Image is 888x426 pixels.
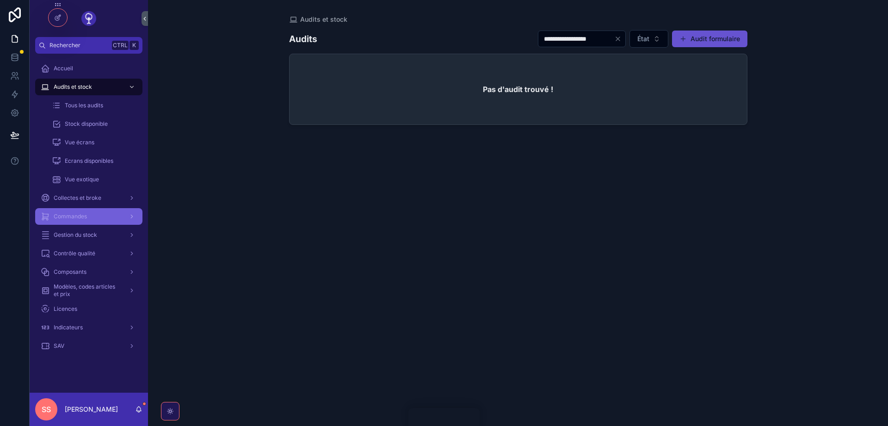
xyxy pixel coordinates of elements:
[35,282,142,299] a: Modèles, codes articles et prix
[54,65,73,72] span: Accueil
[46,153,142,169] a: Ecrans disponibles
[46,171,142,188] a: Vue exotique
[614,35,625,43] button: Clear
[35,190,142,206] a: Collectes et broke
[65,139,94,146] span: Vue écrans
[54,305,77,313] span: Licences
[672,31,747,47] button: Audit formulaire
[65,102,103,109] span: Tous les audits
[35,227,142,243] a: Gestion du stock
[289,32,317,45] h1: Audits
[35,208,142,225] a: Commandes
[54,324,83,331] span: Indicateurs
[35,264,142,280] a: Composants
[65,157,113,165] span: Ecrans disponibles
[35,301,142,317] a: Licences
[35,319,142,336] a: Indicateurs
[42,404,51,415] span: SS
[46,134,142,151] a: Vue écrans
[30,54,148,366] div: scrollable content
[629,30,668,48] button: Select Button
[112,41,129,50] span: Ctrl
[35,60,142,77] a: Accueil
[35,245,142,262] a: Contrôle qualité
[65,120,108,128] span: Stock disponible
[483,84,553,95] h2: Pas d'audit trouvé !
[54,83,92,91] span: Audits et stock
[130,42,138,49] span: K
[54,194,101,202] span: Collectes et broke
[54,250,95,257] span: Contrôle qualité
[289,15,347,24] a: Audits et stock
[81,11,96,26] img: App logo
[46,97,142,114] a: Tous les audits
[637,34,649,43] span: État
[49,42,108,49] span: Rechercher
[65,176,99,183] span: Vue exotique
[54,283,121,298] span: Modèles, codes articles et prix
[35,37,142,54] button: RechercherCtrlK
[54,268,86,276] span: Composants
[65,405,118,414] p: [PERSON_NAME]
[46,116,142,132] a: Stock disponible
[54,213,87,220] span: Commandes
[54,231,97,239] span: Gestion du stock
[300,15,347,24] span: Audits et stock
[54,342,64,350] span: SAV
[35,79,142,95] a: Audits et stock
[35,338,142,354] a: SAV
